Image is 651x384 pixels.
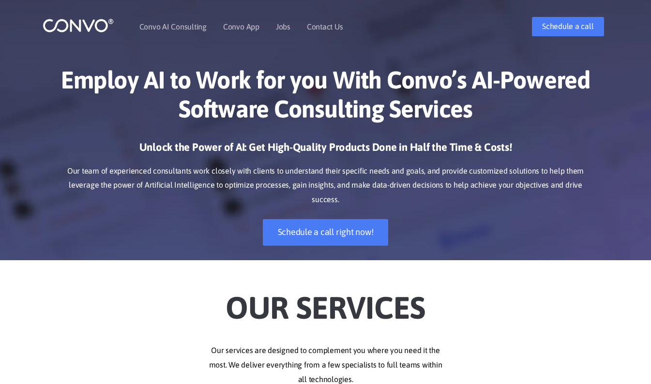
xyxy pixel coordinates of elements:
a: Contact Us [307,23,343,30]
h1: Employ AI to Work for you With Convo’s AI-Powered Software Consulting Services [57,65,594,131]
a: Convo AI Consulting [139,23,207,30]
img: logo_1.png [43,18,114,33]
h2: Our Services [57,275,594,329]
a: Jobs [276,23,290,30]
a: Schedule a call right now! [263,219,389,246]
p: Our team of experienced consultants work closely with clients to understand their specific needs ... [57,164,594,207]
a: Schedule a call [532,17,604,36]
h3: Unlock the Power of AI: Get High-Quality Products Done in Half the Time & Costs! [57,140,594,162]
a: Convo App [223,23,259,30]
